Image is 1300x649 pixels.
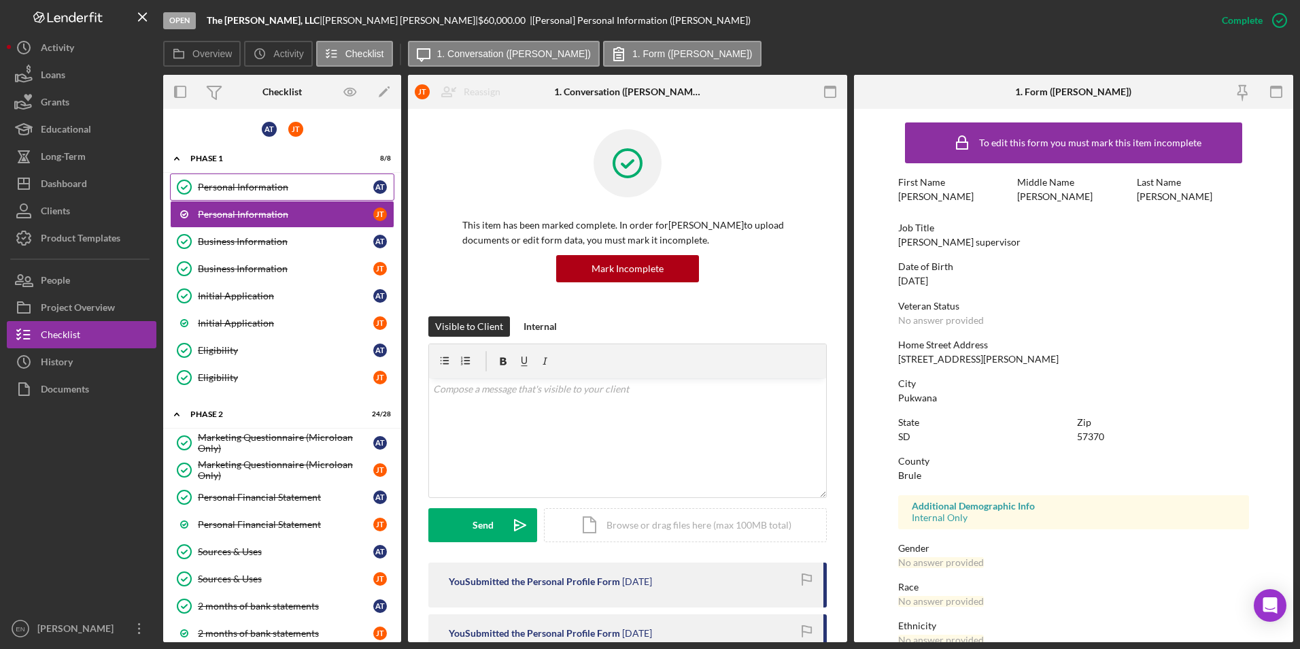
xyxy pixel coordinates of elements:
[449,628,620,639] div: You Submitted the Personal Profile Form
[1254,589,1286,622] div: Open Intercom Messenger
[632,48,753,59] label: 1. Form ([PERSON_NAME])
[7,61,156,88] button: Loans
[207,15,322,26] div: |
[170,282,394,310] a: Initial ApplicationAT
[41,34,74,65] div: Activity
[41,376,89,406] div: Documents
[16,625,24,633] text: EN
[7,294,156,321] button: Project Overview
[170,593,394,620] a: 2 months of bank statementsAT
[622,628,652,639] time: 2025-08-11 18:56
[163,12,196,29] div: Open
[170,255,394,282] a: Business InformationJT
[41,61,65,92] div: Loans
[198,546,373,557] div: Sources & Uses
[898,339,1250,350] div: Home Street Address
[163,41,241,67] button: Overview
[7,143,156,170] a: Long-Term
[530,15,751,26] div: | [Personal] Personal Information ([PERSON_NAME])
[373,262,387,276] div: J T
[898,222,1250,233] div: Job Title
[207,14,320,26] b: The [PERSON_NAME], LLC
[1208,7,1293,34] button: Complete
[7,170,156,197] a: Dashboard
[198,236,373,247] div: Business Information
[198,318,373,329] div: Initial Application
[41,321,80,352] div: Checklist
[366,410,391,418] div: 24 / 28
[198,263,373,274] div: Business Information
[898,237,1021,248] div: [PERSON_NAME] supervisor
[34,615,122,646] div: [PERSON_NAME]
[198,573,373,584] div: Sources & Uses
[1017,177,1130,188] div: Middle Name
[373,572,387,586] div: J T
[41,224,120,255] div: Product Templates
[41,348,73,379] div: History
[41,88,69,119] div: Grants
[198,345,373,356] div: Eligibility
[262,122,277,137] div: A T
[373,599,387,613] div: A T
[7,224,156,252] a: Product Templates
[373,207,387,221] div: J T
[7,615,156,642] button: EN[PERSON_NAME]
[198,209,373,220] div: Personal Information
[198,492,373,503] div: Personal Financial Statement
[603,41,762,67] button: 1. Form ([PERSON_NAME])
[898,431,910,442] div: SD
[198,182,373,193] div: Personal Information
[41,116,91,146] div: Educational
[198,372,373,383] div: Eligibility
[898,417,1070,428] div: State
[41,267,70,297] div: People
[7,376,156,403] a: Documents
[898,582,1250,593] div: Race
[288,122,303,137] div: J T
[517,316,564,337] button: Internal
[366,154,391,163] div: 8 / 8
[1077,417,1249,428] div: Zip
[170,201,394,228] a: Personal InformationJT
[449,576,620,587] div: You Submitted the Personal Profile Form
[1222,7,1263,34] div: Complete
[190,154,357,163] div: Phase 1
[462,218,793,248] p: This item has been marked complete. In order for [PERSON_NAME] to upload documents or edit form d...
[898,393,937,403] div: Pukwana
[7,88,156,116] a: Grants
[898,378,1250,389] div: City
[898,261,1250,272] div: Date of Birth
[41,197,70,228] div: Clients
[898,543,1250,554] div: Gender
[373,371,387,384] div: J T
[198,628,373,639] div: 2 months of bank statements
[41,294,115,324] div: Project Overview
[7,348,156,376] a: History
[415,84,430,99] div: J T
[7,267,156,294] a: People
[7,321,156,348] button: Checklist
[170,228,394,255] a: Business InformationAT
[898,315,984,326] div: No answer provided
[322,15,478,26] div: [PERSON_NAME] [PERSON_NAME] |
[198,432,373,454] div: Marketing Questionnaire (Microloan Only)
[170,364,394,391] a: EligibilityJT
[7,116,156,143] button: Educational
[373,545,387,559] div: A T
[373,490,387,504] div: A T
[524,316,557,337] div: Internal
[170,538,394,565] a: Sources & UsesAT
[316,41,393,67] button: Checklist
[170,337,394,364] a: EligibilityAT
[554,86,700,97] div: 1. Conversation ([PERSON_NAME])
[898,276,928,286] div: [DATE]
[170,173,394,201] a: Personal InformationAT
[7,197,156,224] button: Clients
[41,143,86,173] div: Long-Term
[373,235,387,248] div: A T
[262,86,302,97] div: Checklist
[170,620,394,647] a: 2 months of bank statementsJT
